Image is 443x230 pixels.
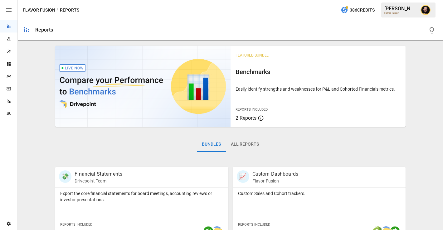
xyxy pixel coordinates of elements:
[384,6,417,12] div: [PERSON_NAME]
[236,107,268,112] span: Reports Included
[23,6,55,14] button: Flavor Fusion
[350,6,375,14] span: 386 Credits
[252,170,299,178] p: Custom Dashboards
[238,222,270,227] span: Reports Included
[384,12,417,14] div: Flavor Fusion
[75,178,122,184] p: Drivepoint Team
[226,137,264,152] button: All Reports
[236,53,269,57] span: Featured Bundle
[197,137,226,152] button: Bundles
[35,27,53,33] div: Reports
[236,115,256,121] span: 2 Reports
[238,190,401,197] p: Custom Sales and Cohort trackers.
[236,86,401,92] p: Easily identify strengths and weaknesses for P&L and Cohorted Financials metrics.
[417,1,434,19] button: Ciaran Nugent
[55,46,230,127] img: video thumbnail
[252,178,299,184] p: Flavor Fusion
[237,170,249,183] div: 📈
[75,170,122,178] p: Financial Statements
[338,4,377,16] button: 386Credits
[236,67,401,77] h6: Benchmarks
[56,6,59,14] div: /
[60,190,223,203] p: Export the core financial statements for board meetings, accounting reviews or investor presentat...
[421,5,431,15] img: Ciaran Nugent
[59,170,71,183] div: 💸
[60,222,92,227] span: Reports Included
